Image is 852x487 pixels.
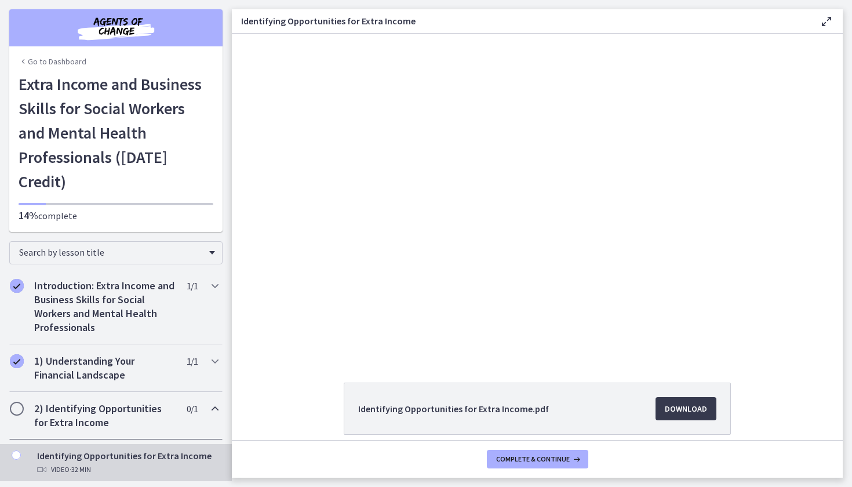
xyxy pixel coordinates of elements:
a: Download [656,397,716,420]
img: Agents of Change [46,14,185,42]
span: 1 / 1 [187,354,198,368]
i: Completed [10,354,24,368]
h2: 2) Identifying Opportunities for Extra Income [34,402,176,430]
h2: Introduction: Extra Income and Business Skills for Social Workers and Mental Health Professionals [34,279,176,335]
span: · 32 min [70,463,91,477]
div: Identifying Opportunities for Extra Income [37,449,218,477]
div: Search by lesson title [9,241,223,264]
button: Complete & continue [487,450,588,468]
h1: Extra Income and Business Skills for Social Workers and Mental Health Professionals ([DATE] Credit) [19,72,213,194]
h3: Identifying Opportunities for Extra Income [241,14,801,28]
div: Video [37,463,218,477]
span: Search by lesson title [19,246,203,258]
p: complete [19,209,213,223]
i: Completed [10,279,24,293]
span: Identifying Opportunities for Extra Income.pdf [358,402,549,416]
span: Download [665,402,707,416]
span: Complete & continue [496,455,570,464]
span: 14% [19,209,38,222]
span: 1 / 1 [187,279,198,293]
span: 0 / 1 [187,402,198,416]
a: Go to Dashboard [19,56,86,67]
iframe: Video Lesson [232,34,843,356]
h2: 1) Understanding Your Financial Landscape [34,354,176,382]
